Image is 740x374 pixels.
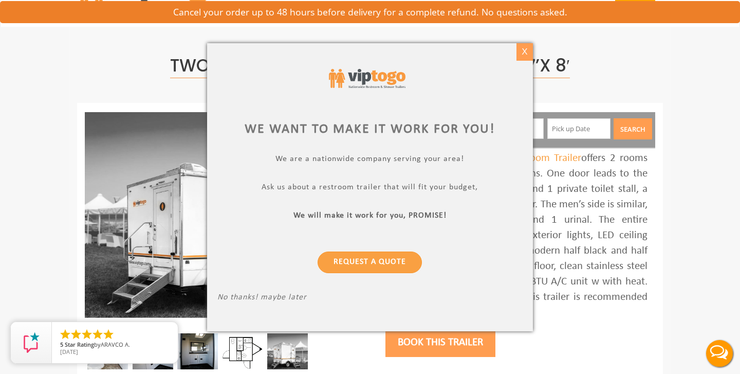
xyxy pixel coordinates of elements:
a: Request a Quote [318,251,422,273]
li:  [70,328,82,341]
li:  [102,328,115,341]
div: We want to make it work for you! [217,119,523,138]
b: We will make it work for you, PROMISE! [293,211,447,219]
p: No thanks! maybe later [217,292,523,304]
li:  [59,328,71,341]
li:  [81,328,93,341]
p: We are a nationwide company serving your area! [217,154,523,166]
span: Star Rating [65,341,94,348]
p: Ask us about a restroom trailer that will fit your budget, [217,182,523,194]
li:  [91,328,104,341]
span: by [60,342,170,349]
span: 5 [60,341,63,348]
span: [DATE] [60,348,78,355]
img: Review Rating [21,332,42,353]
div: X [516,43,532,61]
img: viptogo logo [329,69,405,88]
span: ARAVCO A. [101,341,130,348]
button: Live Chat [699,333,740,374]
